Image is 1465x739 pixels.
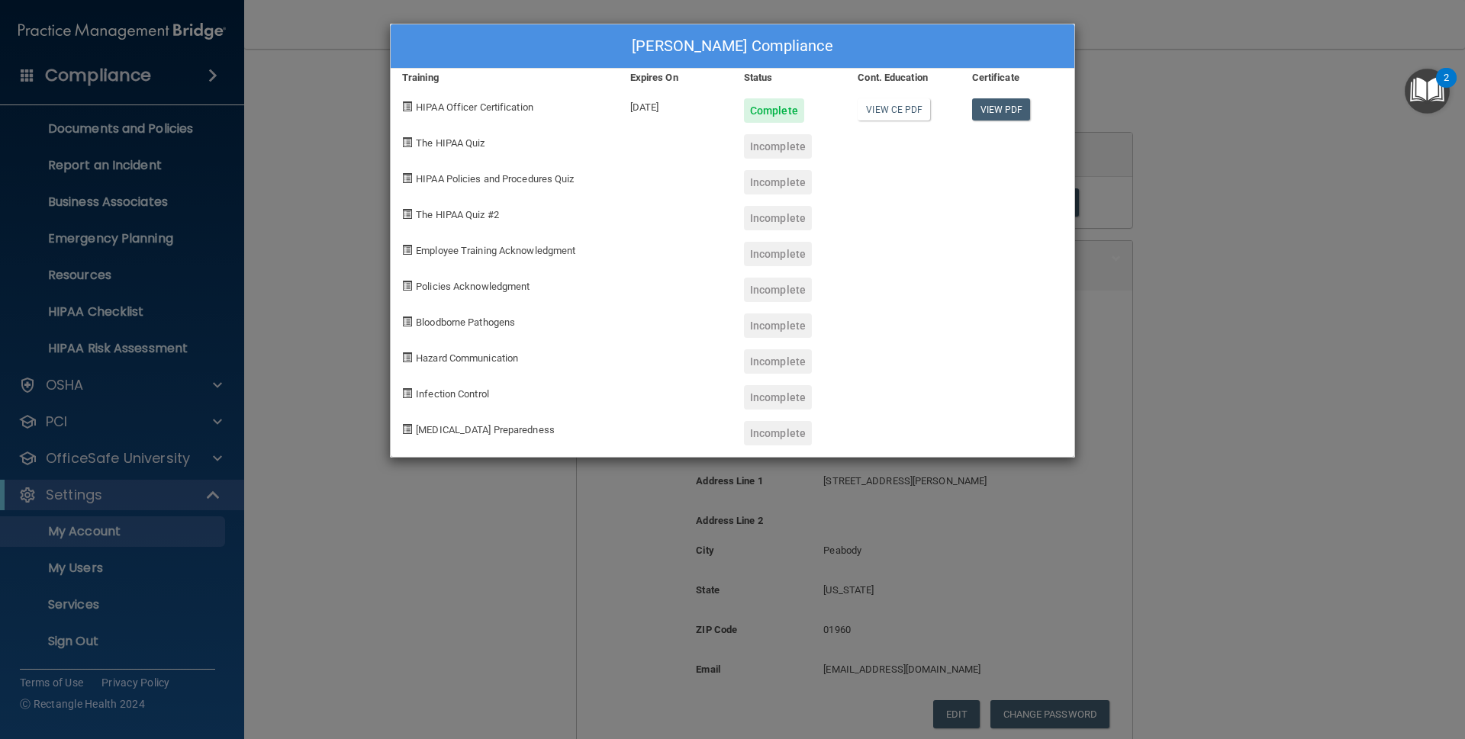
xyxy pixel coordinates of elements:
div: Incomplete [744,385,812,410]
span: HIPAA Officer Certification [416,101,533,113]
div: Incomplete [744,278,812,302]
div: Cont. Education [846,69,960,87]
div: Complete [744,98,804,123]
div: 2 [1444,78,1449,98]
span: The HIPAA Quiz #2 [416,209,499,220]
span: Hazard Communication [416,352,518,364]
iframe: Drift Widget Chat Controller [1201,631,1447,692]
a: View CE PDF [858,98,930,120]
div: Incomplete [744,349,812,374]
span: HIPAA Policies and Procedures Quiz [416,173,574,185]
div: Expires On [619,69,732,87]
div: Certificate [961,69,1074,87]
a: View PDF [972,98,1031,120]
button: Open Resource Center, 2 new notifications [1405,69,1450,114]
div: Incomplete [744,313,812,338]
span: Policies Acknowledgment [416,281,530,292]
span: The HIPAA Quiz [416,137,485,149]
div: [DATE] [619,87,732,123]
span: [MEDICAL_DATA] Preparedness [416,424,555,435]
div: Incomplete [744,206,812,230]
div: Incomplete [744,170,812,194]
div: [PERSON_NAME] Compliance [391,24,1074,69]
span: Employee Training Acknowledgment [416,245,575,256]
div: Incomplete [744,421,812,445]
div: Status [732,69,846,87]
div: Incomplete [744,242,812,266]
div: Training [391,69,619,87]
span: Infection Control [416,388,489,400]
div: Incomplete [744,134,812,159]
span: Bloodborne Pathogens [416,316,515,328]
